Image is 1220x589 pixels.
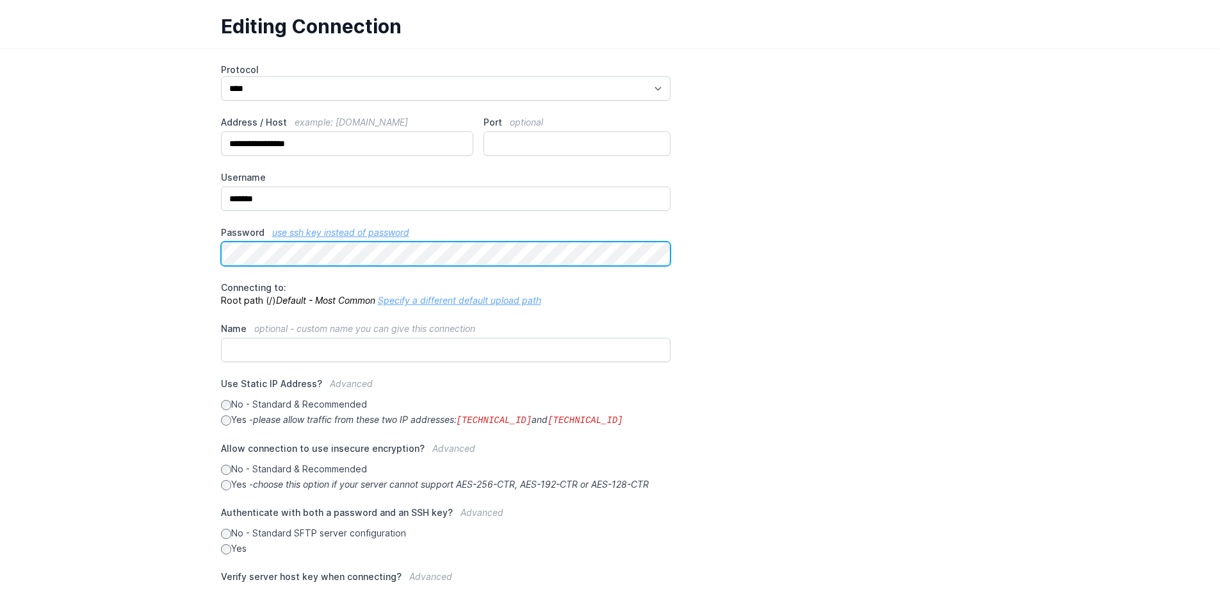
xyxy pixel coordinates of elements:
i: Default - Most Common [276,295,375,306]
span: Advanced [432,443,475,454]
code: [TECHNICAL_ID] [548,415,623,426]
label: Address / Host [221,116,474,129]
label: Password [221,226,671,239]
h1: Editing Connection [221,15,989,38]
p: Root path (/) [221,281,671,307]
input: Yes -choose this option if your server cannot support AES-256-CTR, AES-192-CTR or AES-128-CTR [221,480,231,490]
label: Authenticate with both a password and an SSH key? [221,506,671,527]
span: Advanced [409,571,452,582]
label: Name [221,322,671,335]
span: Connecting to: [221,282,286,293]
label: Yes - [221,413,671,427]
span: Advanced [330,378,373,389]
label: No - Standard & Recommended [221,463,671,476]
label: Yes [221,542,671,555]
span: Advanced [460,507,503,518]
label: Use Static IP Address? [221,377,671,398]
code: [TECHNICAL_ID] [457,415,532,426]
input: No - Standard & Recommended [221,400,231,410]
i: please allow traffic from these two IP addresses: and [253,414,623,425]
label: Port [484,116,671,129]
input: No - Standard & Recommended [221,465,231,475]
label: Protocol [221,63,671,76]
span: optional [510,117,543,128]
iframe: Drift Widget Chat Controller [1156,525,1205,574]
label: No - Standard & Recommended [221,398,671,411]
input: Yes [221,544,231,554]
span: optional - custom name you can give this connection [254,323,475,334]
i: choose this option if your server cannot support AES-256-CTR, AES-192-CTR or AES-128-CTR [253,479,649,490]
a: use ssh key instead of password [272,227,409,238]
input: No - Standard SFTP server configuration [221,529,231,539]
label: No - Standard SFTP server configuration [221,527,671,540]
span: example: [DOMAIN_NAME] [295,117,408,128]
input: Yes -please allow traffic from these two IP addresses:[TECHNICAL_ID]and[TECHNICAL_ID] [221,415,231,426]
label: Yes - [221,478,671,491]
label: Username [221,171,671,184]
label: Allow connection to use insecure encryption? [221,442,671,463]
a: Specify a different default upload path [378,295,541,306]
